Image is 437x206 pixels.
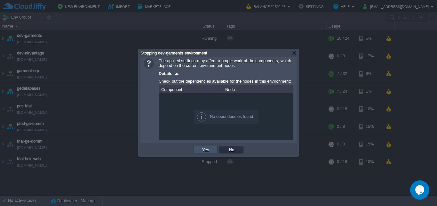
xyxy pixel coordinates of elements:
span: Stopping dev-garments environment [140,51,207,55]
div: Component [160,86,223,93]
div: Check out the dependencies available for the nodes in this environment: [159,77,293,86]
div: No dependencies found [194,110,258,124]
iframe: chat widget [410,180,431,200]
span: Details [159,71,172,76]
button: No [227,147,236,152]
div: Node [224,86,287,93]
button: Yes [200,147,211,152]
span: The applied settings may affect a proper work of the components, which depend on the current envi... [159,58,291,68]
